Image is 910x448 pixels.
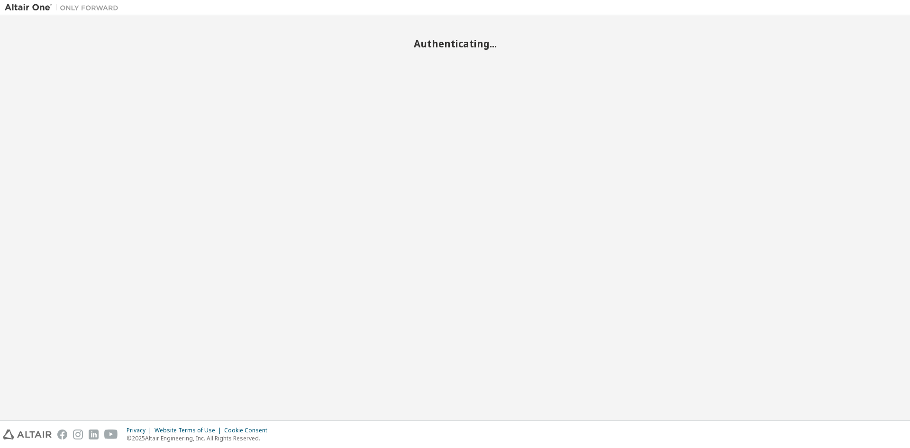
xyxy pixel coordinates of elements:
[127,427,155,434] div: Privacy
[224,427,273,434] div: Cookie Consent
[155,427,224,434] div: Website Terms of Use
[89,430,99,439] img: linkedin.svg
[5,37,905,50] h2: Authenticating...
[127,434,273,442] p: © 2025 Altair Engineering, Inc. All Rights Reserved.
[73,430,83,439] img: instagram.svg
[57,430,67,439] img: facebook.svg
[5,3,123,12] img: Altair One
[104,430,118,439] img: youtube.svg
[3,430,52,439] img: altair_logo.svg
